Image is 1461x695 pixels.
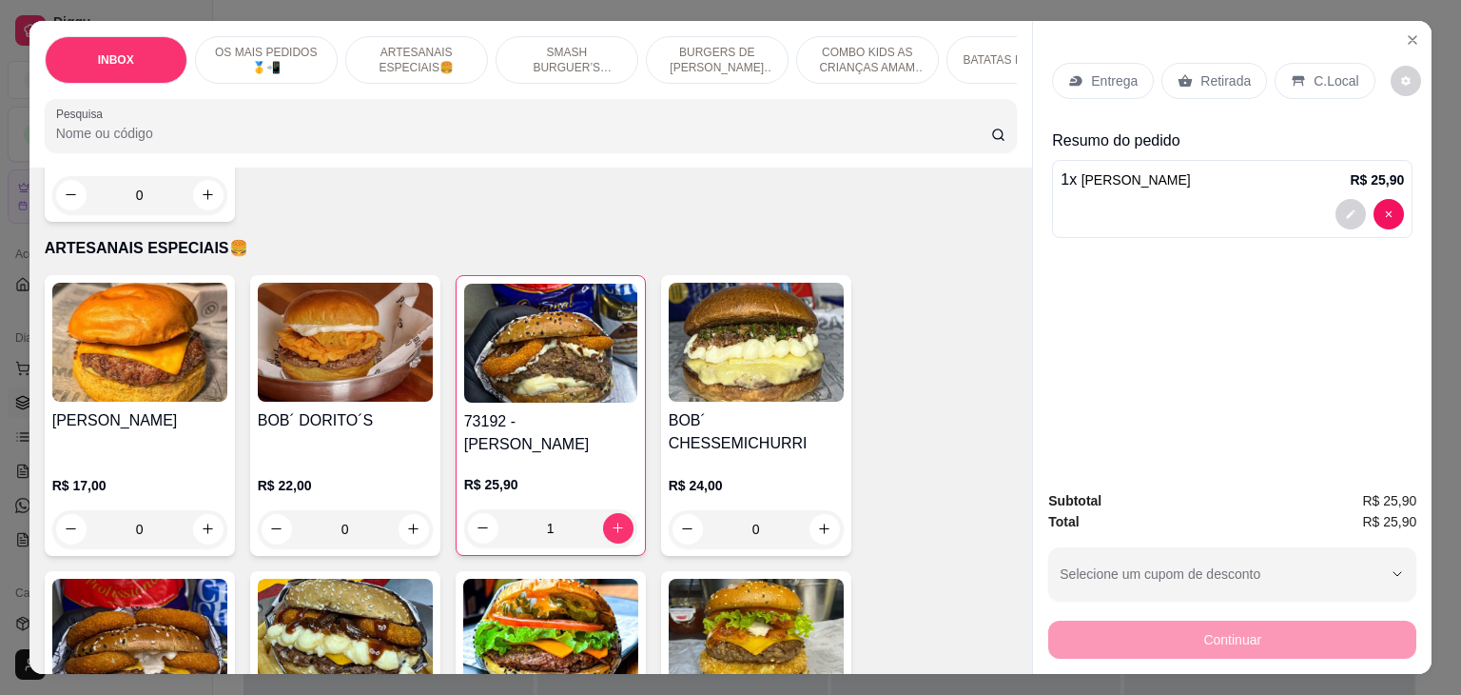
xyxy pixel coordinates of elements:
[361,45,472,75] p: ARTESANAIS ESPECIAIS🍔
[669,409,844,455] h4: BOB´ CHESSEMICHURRI
[812,45,923,75] p: COMBO KIDS AS CRIANÇAS AMAM 😆
[1362,511,1416,532] span: R$ 25,90
[1081,172,1191,188] span: [PERSON_NAME]
[464,475,637,494] p: R$ 25,90
[258,283,433,402] img: product-image
[1335,199,1366,229] button: decrease-product-quantity
[662,45,772,75] p: BURGERS DE [PERSON_NAME] 🐔
[1397,25,1428,55] button: Close
[1052,129,1412,152] p: Resumo do pedido
[669,283,844,402] img: product-image
[1350,170,1404,189] p: R$ 25,90
[56,106,109,122] label: Pesquisa
[1200,71,1251,90] p: Retirada
[1048,547,1416,601] button: Selecione um cupom de desconto
[98,52,134,68] p: INBOX
[258,476,433,495] p: R$ 22,00
[1391,66,1421,96] button: decrease-product-quantity
[52,476,227,495] p: R$ 17,00
[211,45,321,75] p: OS MAIS PEDIDOS 🥇📲
[45,237,1018,260] p: ARTESANAIS ESPECIAIS🍔
[56,124,991,143] input: Pesquisa
[963,52,1072,68] p: BATATAS FRITAS 🍟
[52,283,227,402] img: product-image
[464,410,637,456] h4: 73192 - [PERSON_NAME]
[464,284,637,403] img: product-image
[1061,169,1191,191] p: 1 x
[1048,514,1079,529] strong: Total
[1362,490,1416,511] span: R$ 25,90
[258,409,433,432] h4: BOB´ DORITO´S
[1091,71,1138,90] p: Entrega
[1314,71,1358,90] p: C.Local
[669,476,844,495] p: R$ 24,00
[1048,493,1101,508] strong: Subtotal
[1373,199,1404,229] button: decrease-product-quantity
[512,45,622,75] p: SMASH BURGUER’S (ARTESANAIS) 🥪
[52,409,227,432] h4: [PERSON_NAME]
